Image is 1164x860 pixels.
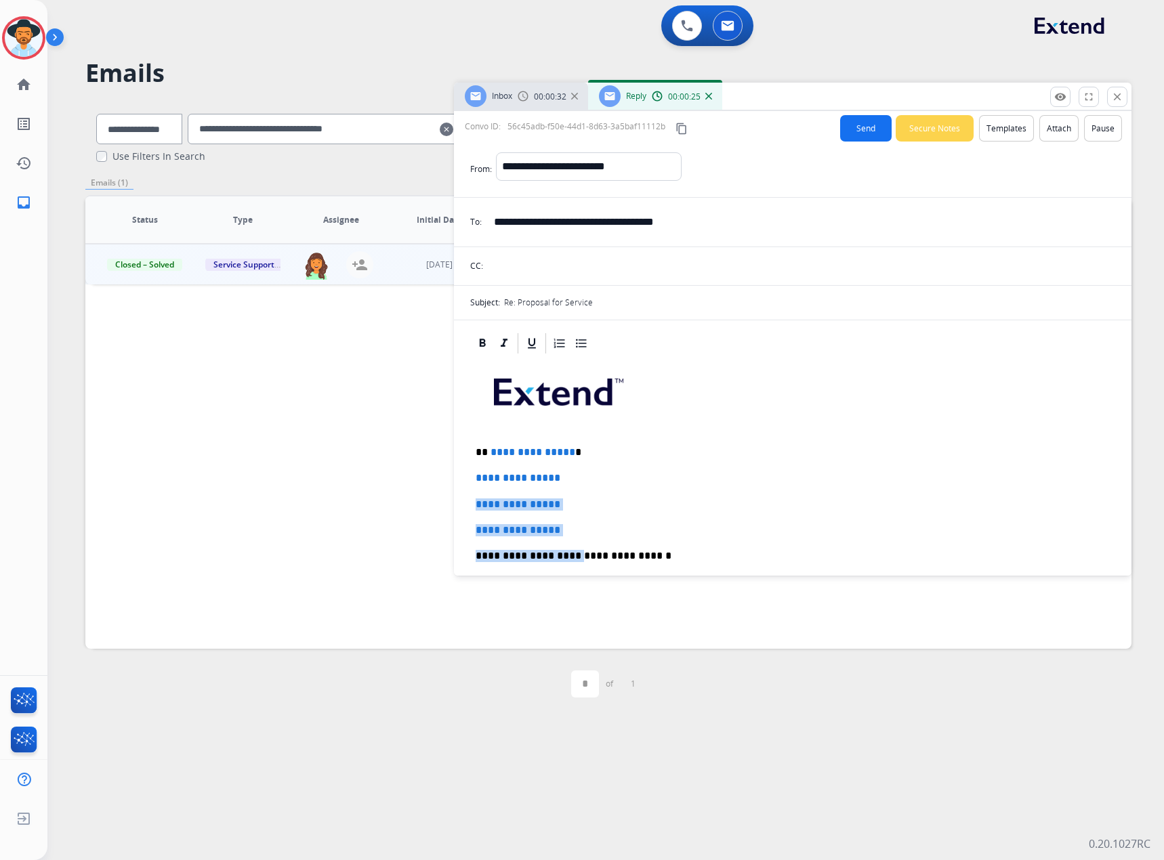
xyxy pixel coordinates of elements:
[507,121,665,132] span: 56c45adb-f50e-44d1-8d63-3a5baf11112b
[606,678,613,690] div: of
[494,333,514,353] div: Italic
[1084,115,1122,142] button: Pause
[1111,91,1123,103] mat-icon: close
[16,155,32,171] mat-icon: history
[979,115,1034,142] button: Templates
[470,297,500,309] p: Subject:
[504,297,593,309] p: Re: Proposal for Service
[1054,91,1066,103] mat-icon: remove_red_eye
[426,259,453,270] span: [DATE]
[470,216,482,228] p: To:
[1039,115,1079,142] button: Attach
[5,19,43,57] img: avatar
[233,214,253,226] span: Type
[85,60,1131,87] h2: Emails
[1089,836,1150,852] p: 0.20.1027RC
[323,214,359,226] span: Assignee
[303,251,330,280] img: agent-avatar
[465,121,501,137] p: Convo ID:
[132,214,158,226] span: Status
[470,260,483,272] p: CC:
[107,257,182,272] span: Closed – Solved
[85,177,133,190] p: Emails (1)
[1083,91,1095,103] mat-icon: fullscreen
[16,116,32,132] mat-icon: list_alt
[675,123,688,135] mat-icon: content_copy
[16,194,32,211] mat-icon: inbox
[472,333,493,353] div: Bold
[840,115,892,142] button: Send
[620,672,646,695] div: 1
[626,90,646,102] span: Reply
[440,121,453,137] mat-icon: clear
[112,150,205,163] label: Use Filters In Search
[352,257,368,273] mat-icon: person_add
[16,77,32,93] mat-icon: home
[534,91,566,102] span: 00:00:32
[470,163,492,175] p: From:
[549,333,570,353] div: Ordered List
[896,115,974,142] button: Secure Notes
[522,333,542,353] div: Underline
[205,257,283,272] span: Service Support
[668,91,701,102] span: 00:00:25
[417,214,462,226] span: Initial Date
[492,90,512,102] span: Inbox
[571,333,591,353] div: Bullet List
